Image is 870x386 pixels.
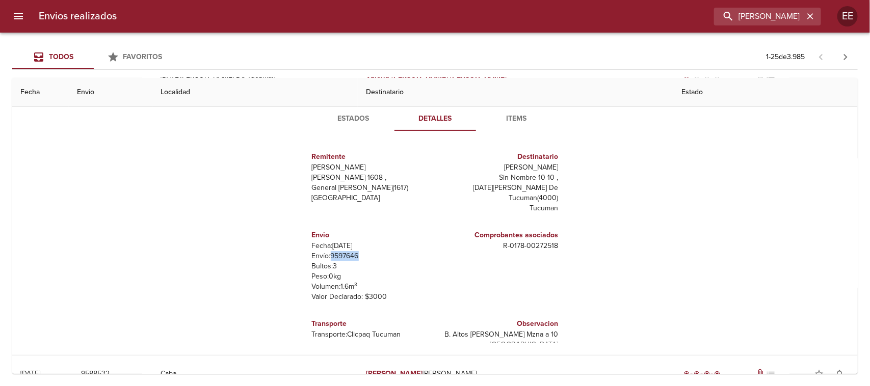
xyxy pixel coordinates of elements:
span: Estados [319,113,388,125]
h6: Destinatario [439,151,559,162]
p: [PERSON_NAME] [439,162,559,173]
th: Estado [673,78,858,107]
span: radio_button_checked [714,371,720,377]
div: [DATE] [20,369,40,378]
th: Localidad [152,78,358,107]
p: Sin Nombre 10 10 , [439,173,559,183]
p: Envío: 9597646 [312,251,431,261]
span: Detalles [401,113,470,125]
p: [PERSON_NAME] 1608 , [312,173,431,183]
sup: 3 [355,281,358,288]
div: Tabs Envios [12,45,175,69]
p: Tucuman [439,203,559,213]
h6: Envio [312,230,431,241]
div: EE [837,6,858,26]
p: Bultos: 3 [312,261,431,271]
span: Tiene documentos adjuntos [755,369,766,379]
h6: Envios realizados [39,8,117,24]
button: menu [6,4,31,29]
div: Abrir información de usuario [837,6,858,26]
div: Entregado [681,369,722,379]
span: radio_button_checked [704,371,710,377]
span: star_border [814,369,824,379]
th: Fecha [12,78,69,107]
span: Todos [49,52,73,61]
div: Tabs detalle de guia [313,106,558,131]
h6: Transporte [312,318,431,329]
span: radio_button_checked [694,371,700,377]
p: B. Altos [PERSON_NAME] Mzna a 10 [GEOGRAPHIC_DATA] [439,329,559,350]
button: Activar notificaciones [829,364,850,384]
span: Pagina anterior [809,51,833,62]
span: Pagina siguiente [833,45,858,69]
p: Fecha: [DATE] [312,241,431,251]
p: 1 - 25 de 3.985 [766,52,805,62]
p: Valor Declarado: $ 3000 [312,292,431,302]
span: radio_button_checked [683,371,690,377]
p: Volumen: 1.6 m [312,282,431,292]
th: Envio [69,78,152,107]
p: [DATE][PERSON_NAME] De Tucuman ( 4000 ) [439,183,559,203]
p: [PERSON_NAME] [312,162,431,173]
p: Peso: 0 kg [312,271,431,282]
p: R - 0178 - 00272518 [439,241,559,251]
th: Destinatario [358,78,673,107]
span: notifications_none [834,369,845,379]
button: 9588532 [77,365,114,383]
h6: Observacion [439,318,559,329]
span: Items [482,113,551,125]
span: 9588532 [81,368,110,380]
span: Favoritos [123,52,163,61]
h6: Comprobantes asociados [439,230,559,241]
em: [PERSON_NAME] [366,369,423,378]
p: General [PERSON_NAME] ( 1617 ) [312,183,431,193]
p: Transporte: Clicpaq Tucuman [312,329,431,340]
input: buscar [714,8,804,25]
span: No tiene pedido asociado [766,369,776,379]
p: [GEOGRAPHIC_DATA] [312,193,431,203]
button: Agregar a favoritos [809,364,829,384]
h6: Remitente [312,151,431,162]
